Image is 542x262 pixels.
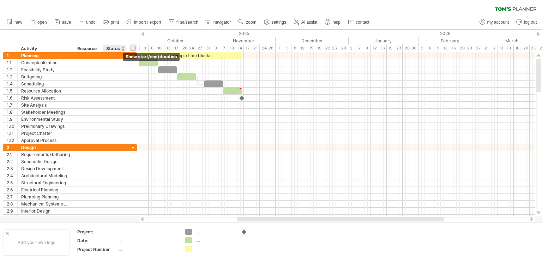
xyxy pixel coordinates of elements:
span: navigator [213,20,231,25]
div: Scheduling [21,81,70,87]
div: October 2025 [139,37,212,44]
div: 2 - 6 [482,44,498,52]
a: undo [77,18,98,27]
div: 16 - 20 [514,44,530,52]
a: print [101,18,121,27]
div: .... [195,229,234,235]
div: 2.6 [7,186,17,193]
a: settings [262,18,288,27]
div: February 2026 [418,37,482,44]
span: help [332,20,341,25]
div: .... [251,229,290,235]
div: Risk Assessment [21,95,70,101]
div: .... [195,237,234,243]
div: Feasibility Study [21,66,70,73]
div: Plumbing Planning [21,193,70,200]
div: 1.7 [7,102,17,108]
div: Schematic Design [21,158,70,165]
div: 1.5 [7,88,17,94]
div: 1.10 [7,123,17,130]
span: log out [524,20,537,25]
div: 19 - 23 [387,44,403,52]
div: 24-28 [260,44,276,52]
div: 2.3 [7,165,17,172]
div: 23 - 27 [466,44,482,52]
div: 9 - 13 [498,44,514,52]
a: my account [478,18,511,27]
div: Activity [21,45,70,52]
div: Interior Design [21,208,70,214]
div: 2.1 [7,151,17,158]
a: navigator [204,18,233,27]
div: 2.8 [7,201,17,207]
span: import / export [134,20,161,25]
div: Stakeholder Meetings [21,109,70,115]
span: print [111,20,119,25]
div: 16 - 20 [450,44,466,52]
div: 2 - 6 [418,44,434,52]
div: example time blocks: [139,52,242,59]
div: .... [118,229,177,235]
div: 22-26 [323,44,339,52]
div: 2 [7,144,17,151]
span: show start/end/duration [126,54,177,59]
div: 1.8 [7,109,17,115]
span: save [62,20,71,25]
div: Conceptualization [21,59,70,66]
a: filter/search [167,18,200,27]
div: 29 - 3 [133,44,149,52]
div: Resource Allocation [21,88,70,94]
a: open [28,18,49,27]
a: log out [514,18,539,27]
div: 8 - 12 [291,44,307,52]
div: Project: [77,229,116,235]
div: 3 - 7 [212,44,228,52]
div: Resource [77,45,99,52]
div: Mechanical Systems Design [21,201,70,207]
div: 2.4 [7,172,17,179]
span: open [37,20,47,25]
a: new [5,18,24,27]
div: Design Development [21,165,70,172]
div: 6 - 10 [149,44,164,52]
div: .... [118,238,177,244]
div: Electrical Planning [21,186,70,193]
a: help [323,18,343,27]
div: Project Charter [21,130,70,137]
a: save [53,18,73,27]
div: 12 - 16 [371,44,387,52]
span: settings [272,20,286,25]
div: .... [118,246,177,252]
div: Environmental Study [21,116,70,123]
div: Architectural Modeling [21,172,70,179]
div: 20-24 [180,44,196,52]
a: zoom [236,18,258,27]
a: AI assist [292,18,319,27]
div: 13 - 17 [164,44,180,52]
div: Project Number [77,246,116,252]
div: 2.10 [7,215,17,221]
span: contact [356,20,369,25]
div: 15 - 19 [307,44,323,52]
div: 1.9 [7,116,17,123]
div: Date: [77,238,116,244]
div: Requirements Gathering [21,151,70,158]
div: November 2025 [212,37,276,44]
div: 1.4 [7,81,17,87]
div: Design [21,144,70,151]
span: zoom [246,20,256,25]
div: 26-30 [403,44,418,52]
span: undo [86,20,96,25]
div: 2.2 [7,158,17,165]
div: Landscape Design [21,215,70,221]
div: Preliminary Drawings [21,123,70,130]
div: 29 - 2 [339,44,355,52]
div: 2.9 [7,208,17,214]
div: December 2025 [276,37,349,44]
div: Budgeting [21,73,70,80]
div: 2.7 [7,193,17,200]
div: Site Analysis [21,102,70,108]
div: 1.2 [7,66,17,73]
div: 1 - 5 [276,44,291,52]
div: Add your own logo [4,229,70,256]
